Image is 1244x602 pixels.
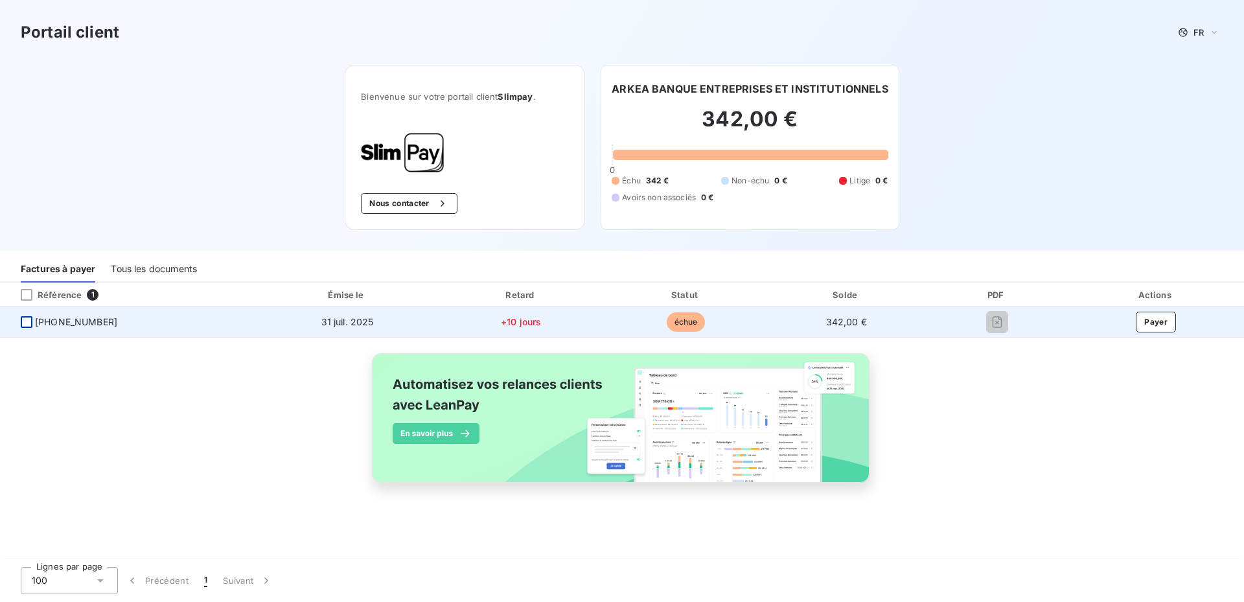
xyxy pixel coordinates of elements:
span: Avoirs non associés [622,192,696,203]
span: échue [667,312,706,332]
button: Payer [1136,312,1176,332]
div: Retard [441,288,602,301]
span: 342 € [646,175,669,187]
span: Bienvenue sur votre portail client . [361,91,569,102]
span: 0 € [774,175,787,187]
button: 1 [196,567,215,594]
img: Company logo [361,133,444,172]
div: Référence [10,289,82,301]
span: 1 [204,574,207,587]
img: banner [360,345,884,505]
button: Nous contacter [361,193,457,214]
span: Échu [622,175,641,187]
span: 1 [87,289,98,301]
span: +10 jours [501,316,541,327]
span: Litige [849,175,870,187]
span: FR [1193,27,1204,38]
h6: ARKEA BANQUE ENTREPRISES ET INSTITUTIONNELS [612,81,888,97]
span: [PHONE_NUMBER] [35,316,117,329]
div: Émise le [259,288,435,301]
span: 0 [610,165,615,175]
div: Actions [1071,288,1241,301]
h3: Portail client [21,21,119,44]
span: 0 € [701,192,713,203]
h2: 342,00 € [612,106,888,145]
button: Précédent [118,567,196,594]
span: 31 juil. 2025 [321,316,374,327]
div: Solde [770,288,923,301]
div: Tous les documents [111,255,197,283]
span: 100 [32,574,47,587]
span: Non-échu [731,175,769,187]
span: 0 € [875,175,888,187]
span: 342,00 € [826,316,867,327]
div: Statut [607,288,765,301]
button: Suivant [215,567,281,594]
div: Factures à payer [21,255,95,283]
div: PDF [928,288,1066,301]
span: Slimpay [498,91,533,102]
